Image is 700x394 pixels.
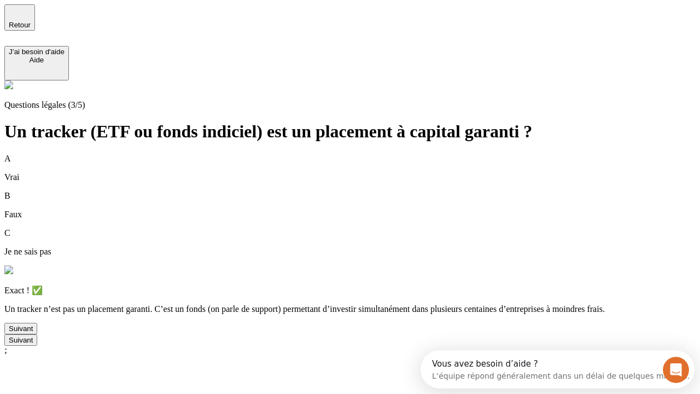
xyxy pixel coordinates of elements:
button: Suivant [4,334,37,346]
p: C [4,228,696,238]
div: ; [4,346,696,355]
p: Exact ! ✅ [4,285,696,296]
p: Je ne sais pas [4,247,696,257]
div: J’ai besoin d'aide [9,48,65,56]
span: Retour [9,21,31,29]
div: Suivant [9,336,33,344]
div: L’équipe répond généralement dans un délai de quelques minutes. [11,18,269,30]
button: Suivant [4,323,37,334]
div: Vous avez besoin d’aide ? [11,9,269,18]
div: Ouvrir le Messenger Intercom [4,4,301,34]
button: J’ai besoin d'aideAide [4,46,69,80]
button: Retour [4,4,35,31]
iframe: Intercom live chat discovery launcher [421,350,695,389]
p: Un tracker n’est pas un placement garanti. C’est un fonds (on parle de support) permettant d’inve... [4,304,696,314]
h1: Un tracker (ETF ou fonds indiciel) est un placement à capital garanti ? [4,121,696,142]
p: B [4,191,696,201]
div: Aide [9,56,65,64]
p: Questions légales (3/5) [4,100,696,110]
p: Vrai [4,172,696,182]
img: alexis.png [4,80,13,89]
p: A [4,154,696,164]
img: alexis.png [4,265,13,274]
div: Suivant [9,325,33,333]
p: Faux [4,210,696,219]
iframe: Intercom live chat [663,357,689,383]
